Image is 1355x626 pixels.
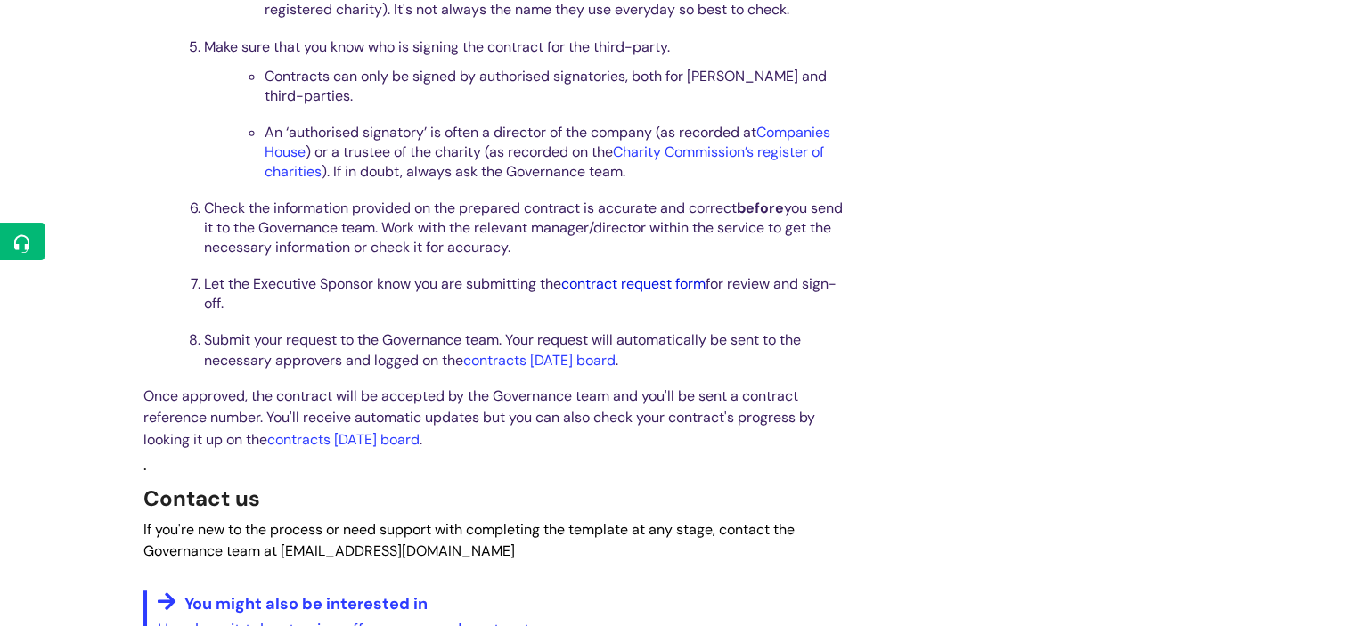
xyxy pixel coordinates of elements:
[184,593,428,614] span: You might also be interested in
[143,484,260,512] span: Contact us
[265,123,830,161] a: Companies House
[463,351,616,370] a: contracts [DATE] board
[737,199,784,217] strong: before
[143,451,847,479] p: .
[265,67,827,105] span: Contracts can only be signed by authorised signatories, both for [PERSON_NAME] and third-parties.
[265,123,830,181] span: An ‘authorised signatory’ is often a director of the company (as recorded at ) or a trustee of th...
[204,199,843,256] span: Check the information provided on the prepared contract is accurate and correct you send it to th...
[204,274,837,313] span: Let the Executive Sponsor know you are submitting the for review and sign-off.
[265,142,824,181] a: Charity Commission’s register of charities
[143,386,815,450] span: Once approved, the contract will be accepted by the Governance team and you'll be sent a contract...
[143,520,795,561] span: If you're new to the process or need support with completing the template at any stage, contact t...
[204,37,670,56] span: Make sure that you know who is signing the contract for the third-party.
[267,430,420,449] a: contracts [DATE] board
[204,330,801,369] span: Submit your request to the Governance team. Your request will automatically be sent to the necess...
[561,274,706,293] a: contract request form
